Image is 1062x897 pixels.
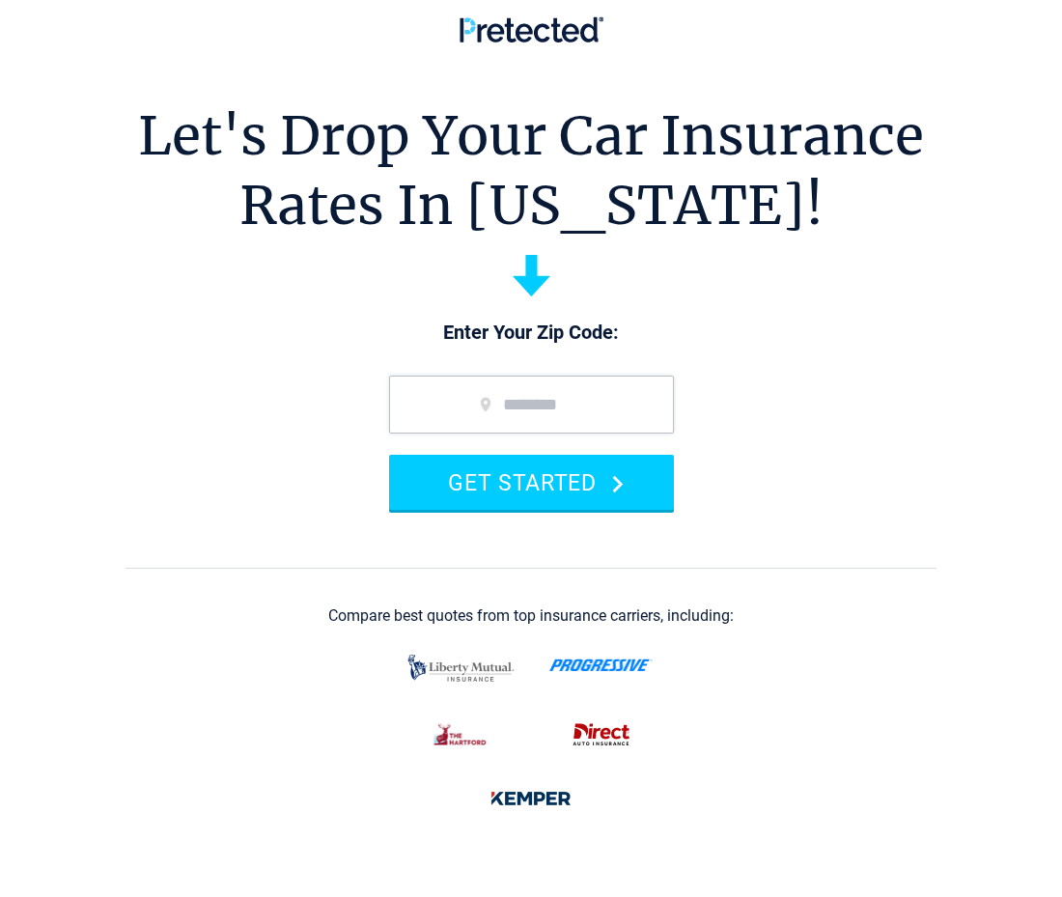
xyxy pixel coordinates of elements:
img: thehartford [423,715,499,755]
p: Enter Your Zip Code: [370,320,693,347]
h1: Let's Drop Your Car Insurance Rates In [US_STATE]! [138,101,924,240]
img: direct [563,715,640,755]
button: GET STARTED [389,455,674,510]
div: Compare best quotes from top insurance carriers, including: [328,607,734,625]
img: kemper [480,778,582,819]
input: zip code [389,376,674,434]
img: Pretected Logo [460,16,603,42]
img: liberty [403,645,519,691]
img: progressive [549,659,653,672]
